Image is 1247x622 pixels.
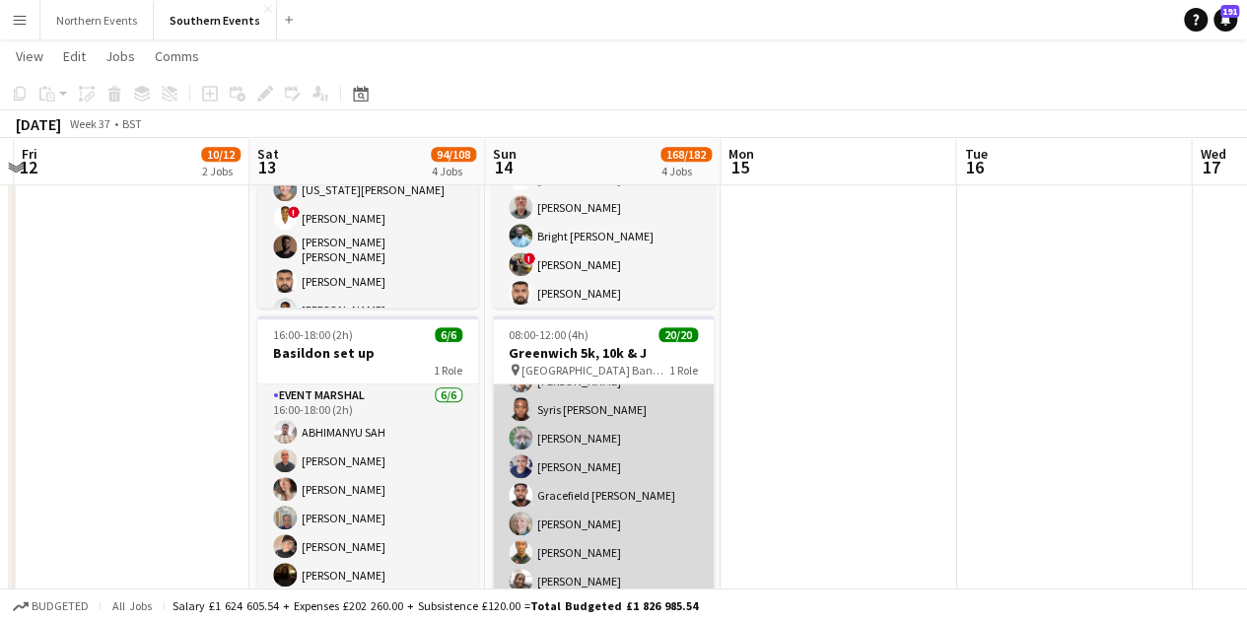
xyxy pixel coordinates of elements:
[493,344,714,362] h3: Greenwich 5k, 10k & J
[435,327,462,342] span: 6/6
[19,156,37,178] span: 12
[493,315,714,607] app-job-card: 08:00-12:00 (4h)20/20Greenwich 5k, 10k & J [GEOGRAPHIC_DATA] Bandstand1 Role[PERSON_NAME][PERSON_...
[661,164,711,178] div: 4 Jobs
[431,147,476,162] span: 94/108
[1213,8,1237,32] a: 191
[669,363,698,378] span: 1 Role
[122,116,142,131] div: BST
[658,327,698,342] span: 20/20
[55,43,94,69] a: Edit
[490,156,517,178] span: 14
[105,47,135,65] span: Jobs
[509,327,589,342] span: 08:00-12:00 (4h)
[16,47,43,65] span: View
[726,156,754,178] span: 15
[1200,145,1225,163] span: Wed
[254,156,279,178] span: 13
[273,327,353,342] span: 16:00-18:00 (2h)
[728,145,754,163] span: Mon
[173,598,698,613] div: Salary £1 624 605.54 + Expenses £202 260.00 + Subsistence £120.00 =
[65,116,114,131] span: Week 37
[257,384,478,594] app-card-role: Event Marshal6/616:00-18:00 (2h)ABHIMANYU SAH[PERSON_NAME][PERSON_NAME][PERSON_NAME][PERSON_NAME]...
[434,363,462,378] span: 1 Role
[98,43,143,69] a: Jobs
[10,595,92,617] button: Budgeted
[22,145,37,163] span: Fri
[202,164,240,178] div: 2 Jobs
[432,164,475,178] div: 4 Jobs
[521,363,669,378] span: [GEOGRAPHIC_DATA] Bandstand
[964,145,987,163] span: Tue
[257,315,478,594] app-job-card: 16:00-18:00 (2h)6/6Basildon set up1 RoleEvent Marshal6/616:00-18:00 (2h)ABHIMANYU SAH[PERSON_NAME...
[257,344,478,362] h3: Basildon set up
[63,47,86,65] span: Edit
[108,598,156,613] span: All jobs
[40,1,154,39] button: Northern Events
[32,599,89,613] span: Budgeted
[1197,156,1225,178] span: 17
[8,43,51,69] a: View
[1220,5,1239,18] span: 191
[523,252,535,264] span: !
[257,145,279,163] span: Sat
[493,145,517,163] span: Sun
[288,206,300,218] span: !
[201,147,241,162] span: 10/12
[660,147,712,162] span: 168/182
[155,47,199,65] span: Comms
[961,156,987,178] span: 16
[530,598,698,613] span: Total Budgeted £1 826 985.54
[16,114,61,134] div: [DATE]
[147,43,207,69] a: Comms
[154,1,277,39] button: Southern Events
